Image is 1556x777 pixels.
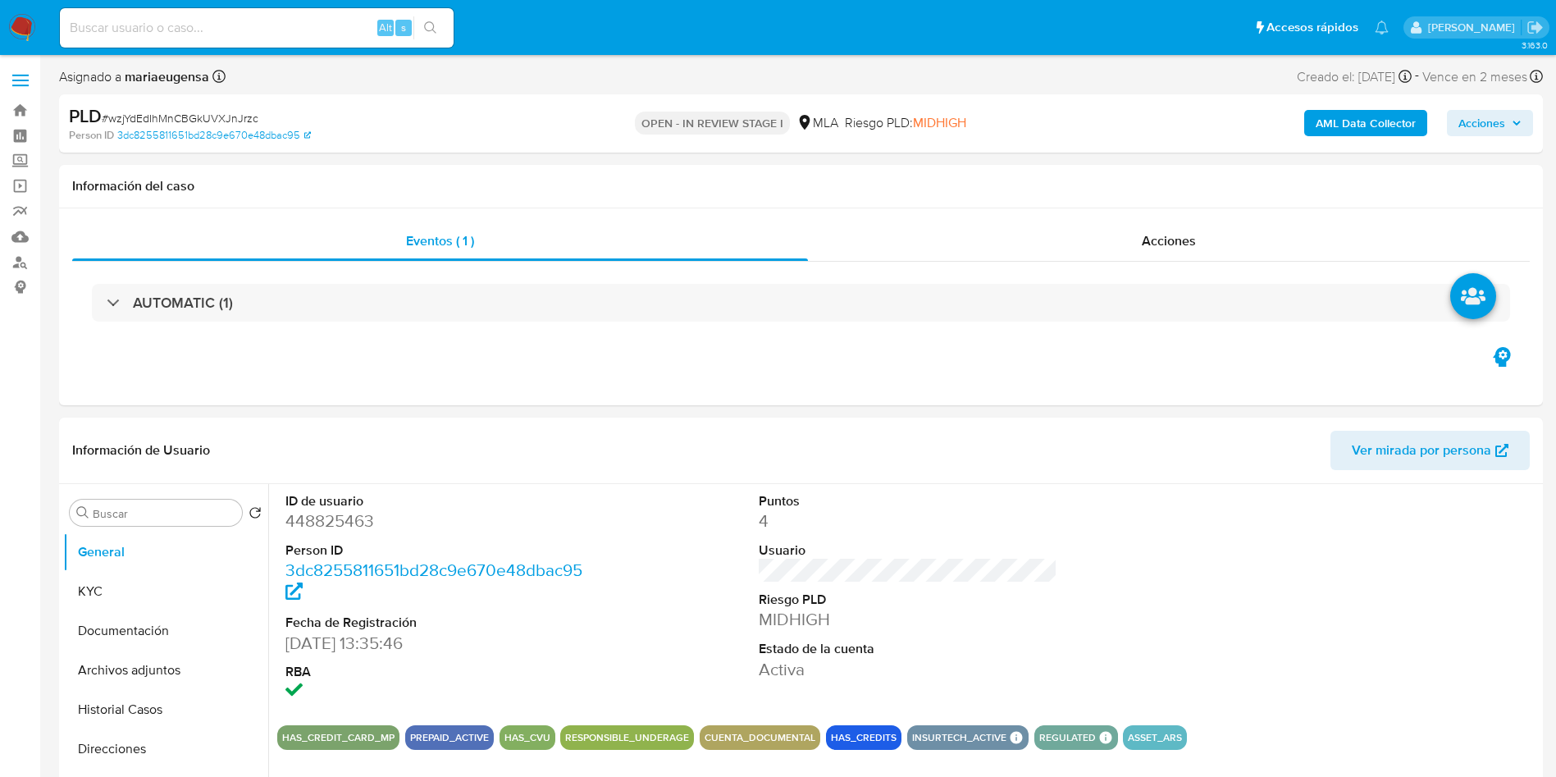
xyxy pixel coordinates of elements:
[92,284,1510,322] div: AUTOMATIC (1)
[285,614,585,632] dt: Fecha de Registración
[60,17,454,39] input: Buscar usuario o caso...
[1447,110,1533,136] button: Acciones
[117,128,311,143] a: 3dc8255811651bd28c9e670e48dbac95
[285,632,585,655] dd: [DATE] 13:35:46
[1375,21,1389,34] a: Notificaciones
[635,112,790,135] p: OPEN - IN REVIEW STAGE I
[401,20,406,35] span: s
[59,68,209,86] span: Asignado a
[285,542,585,560] dt: Person ID
[913,113,966,132] span: MIDHIGH
[1330,431,1530,470] button: Ver mirada por persona
[1422,68,1527,86] span: Vence en 2 meses
[63,611,268,651] button: Documentación
[72,178,1530,194] h1: Información del caso
[63,651,268,690] button: Archivos adjuntos
[285,492,585,510] dt: ID de usuario
[63,532,268,572] button: General
[1428,20,1521,35] p: mariaeugenia.sanchez@mercadolibre.com
[1297,66,1412,88] div: Creado el: [DATE]
[759,492,1058,510] dt: Puntos
[1266,19,1358,36] span: Accesos rápidos
[759,658,1058,681] dd: Activa
[379,20,392,35] span: Alt
[121,67,209,86] b: mariaeugensa
[69,103,102,129] b: PLD
[285,510,585,532] dd: 448825463
[285,663,585,681] dt: RBA
[69,128,114,143] b: Person ID
[759,608,1058,631] dd: MIDHIGH
[796,114,838,132] div: MLA
[102,110,258,126] span: # wzjYdEdIhMnCBGkUVXJnJrzc
[1352,431,1491,470] span: Ver mirada por persona
[72,442,210,459] h1: Información de Usuario
[406,231,474,250] span: Eventos ( 1 )
[249,506,262,524] button: Volver al orden por defecto
[1526,19,1544,36] a: Salir
[63,729,268,769] button: Direcciones
[759,510,1058,532] dd: 4
[1458,110,1505,136] span: Acciones
[76,506,89,519] button: Buscar
[1142,231,1196,250] span: Acciones
[413,16,447,39] button: search-icon
[63,690,268,729] button: Historial Casos
[1304,110,1427,136] button: AML Data Collector
[1415,66,1419,88] span: -
[759,640,1058,658] dt: Estado de la cuenta
[133,294,233,312] h3: AUTOMATIC (1)
[63,572,268,611] button: KYC
[845,114,966,132] span: Riesgo PLD:
[759,542,1058,560] dt: Usuario
[285,558,582,605] a: 3dc8255811651bd28c9e670e48dbac95
[759,591,1058,609] dt: Riesgo PLD
[1316,110,1416,136] b: AML Data Collector
[93,506,235,521] input: Buscar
